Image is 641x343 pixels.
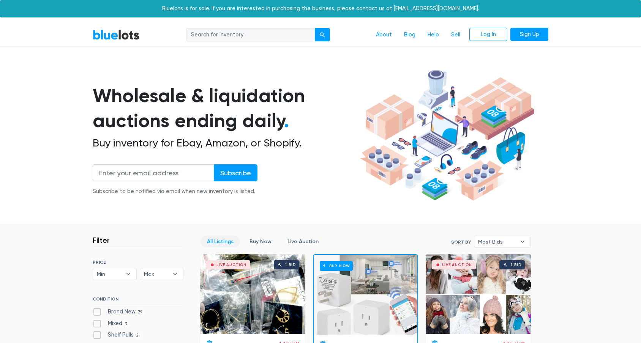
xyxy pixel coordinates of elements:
a: Live Auction [281,236,325,247]
span: Max [144,268,169,280]
span: Min [97,268,122,280]
a: Live Auction 1 bid [426,254,531,334]
a: Buy Now [314,255,417,335]
label: Sort By [451,239,471,245]
input: Subscribe [214,164,257,181]
h1: Wholesale & liquidation auctions ending daily [93,83,357,134]
b: ▾ [120,268,136,280]
a: Help [422,28,445,42]
a: Live Auction 1 bid [200,254,305,334]
input: Search for inventory [186,28,315,42]
a: Blog [398,28,422,42]
label: Mixed [93,319,129,328]
b: ▾ [167,268,183,280]
span: 3 [122,321,129,327]
label: Shelf Pulls [93,331,141,339]
a: Buy Now [243,236,278,247]
a: About [370,28,398,42]
a: BlueLots [93,29,140,40]
span: 39 [136,309,145,315]
input: Enter your email address [93,164,214,181]
h6: PRICE [93,260,183,265]
label: Brand New [93,308,145,316]
div: Subscribe to be notified via email when new inventory is listed. [93,187,257,196]
span: . [284,109,289,132]
h3: Filter [93,236,110,245]
div: Live Auction [216,263,246,267]
h6: CONDITION [93,296,183,305]
span: Most Bids [478,236,516,247]
img: hero-ee84e7d0318cb26816c560f6b4441b76977f77a177738b4e94f68c95b2b83dbb.png [357,66,537,205]
a: Sign Up [510,28,548,41]
div: 1 bid [285,263,295,267]
a: All Listings [201,236,240,247]
a: Sell [445,28,466,42]
h2: Buy inventory for Ebay, Amazon, or Shopify. [93,137,357,149]
a: Log In [469,28,507,41]
b: ▾ [515,236,530,247]
h6: Buy Now [320,261,353,271]
div: 1 bid [511,263,521,267]
div: Live Auction [442,263,472,267]
span: 2 [134,333,141,339]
